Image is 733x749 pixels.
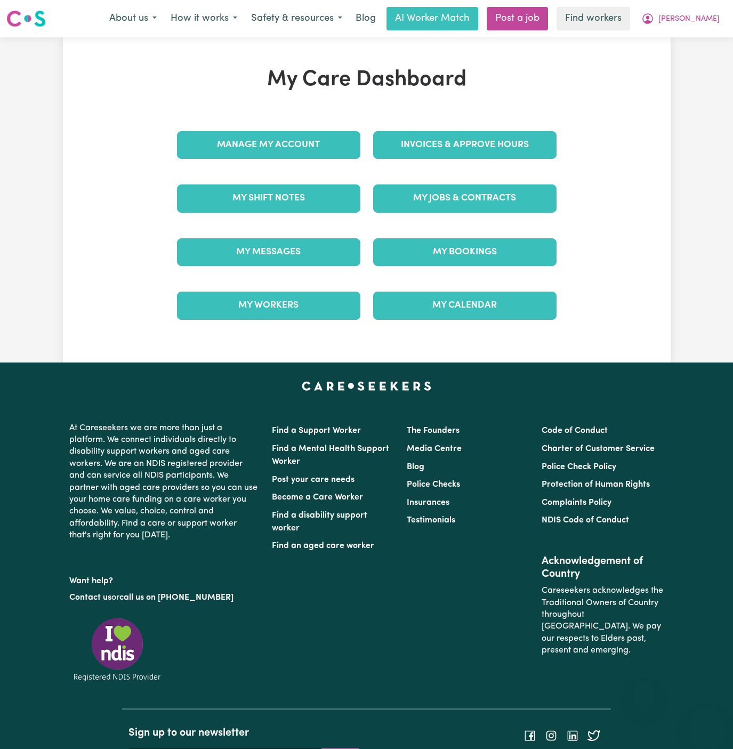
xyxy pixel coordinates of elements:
button: My Account [634,7,727,30]
a: Blog [407,463,424,471]
a: Find a Mental Health Support Worker [272,445,389,466]
a: Media Centre [407,445,462,453]
a: My Shift Notes [177,184,360,212]
a: Protection of Human Rights [542,480,650,489]
a: Follow Careseekers on Instagram [545,731,558,740]
a: My Calendar [373,292,557,319]
a: Follow Careseekers on Facebook [523,731,536,740]
a: Invoices & Approve Hours [373,131,557,159]
a: Blog [349,7,382,30]
p: Want help? [69,571,259,587]
iframe: Button to launch messaging window [690,706,724,740]
a: NDIS Code of Conduct [542,516,629,525]
button: About us [102,7,164,30]
a: Find a disability support worker [272,511,367,533]
a: Testimonials [407,516,455,525]
button: How it works [164,7,244,30]
iframe: Close message [633,681,655,702]
a: Careseekers home page [302,382,431,390]
a: call us on [PHONE_NUMBER] [119,593,233,602]
p: At Careseekers we are more than just a platform. We connect individuals directly to disability su... [69,418,259,546]
a: My Messages [177,238,360,266]
a: Police Check Policy [542,463,616,471]
img: Careseekers logo [6,9,46,28]
h2: Acknowledgement of Country [542,555,664,581]
a: Charter of Customer Service [542,445,655,453]
a: Follow Careseekers on Twitter [587,731,600,740]
a: Careseekers logo [6,6,46,31]
a: My Jobs & Contracts [373,184,557,212]
a: Find workers [557,7,630,30]
h1: My Care Dashboard [171,67,563,93]
p: Careseekers acknowledges the Traditional Owners of Country throughout [GEOGRAPHIC_DATA]. We pay o... [542,581,664,661]
h2: Sign up to our newsletter [128,727,360,739]
a: Code of Conduct [542,426,608,435]
a: Contact us [69,593,111,602]
span: [PERSON_NAME] [658,13,720,25]
a: The Founders [407,426,460,435]
a: Become a Care Worker [272,493,363,502]
p: or [69,587,259,608]
a: Find an aged care worker [272,542,374,550]
a: Post a job [487,7,548,30]
img: Registered NDIS provider [69,616,165,683]
a: Manage My Account [177,131,360,159]
a: Insurances [407,498,449,507]
a: AI Worker Match [386,7,478,30]
a: Post your care needs [272,476,355,484]
a: My Workers [177,292,360,319]
button: Safety & resources [244,7,349,30]
a: Follow Careseekers on LinkedIn [566,731,579,740]
a: Complaints Policy [542,498,611,507]
a: Find a Support Worker [272,426,361,435]
a: My Bookings [373,238,557,266]
a: Police Checks [407,480,460,489]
